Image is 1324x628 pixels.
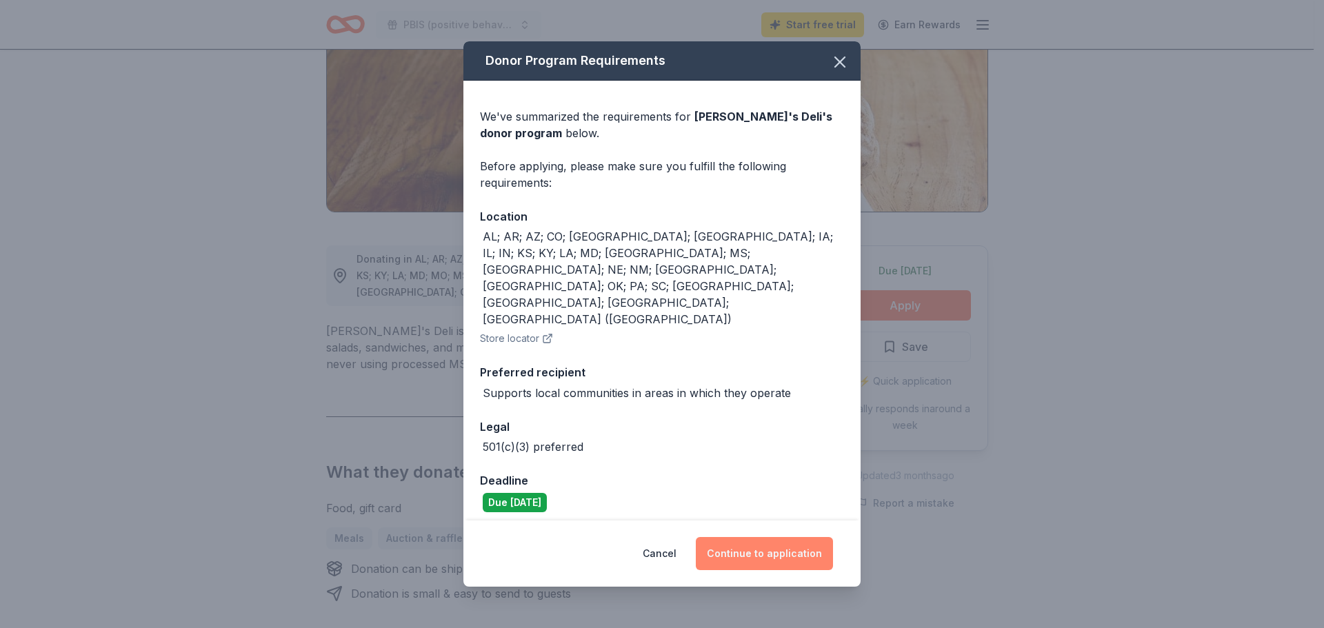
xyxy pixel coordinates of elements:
[643,537,676,570] button: Cancel
[480,158,844,191] div: Before applying, please make sure you fulfill the following requirements:
[483,385,791,401] div: Supports local communities in areas in which they operate
[480,472,844,489] div: Deadline
[483,438,583,455] div: 501(c)(3) preferred
[463,41,861,81] div: Donor Program Requirements
[480,108,844,141] div: We've summarized the requirements for below.
[480,418,844,436] div: Legal
[480,207,844,225] div: Location
[480,363,844,381] div: Preferred recipient
[483,493,547,512] div: Due [DATE]
[696,537,833,570] button: Continue to application
[483,228,844,327] div: AL; AR; AZ; CO; [GEOGRAPHIC_DATA]; [GEOGRAPHIC_DATA]; IA; IL; IN; KS; KY; LA; MD; [GEOGRAPHIC_DAT...
[480,330,553,347] button: Store locator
